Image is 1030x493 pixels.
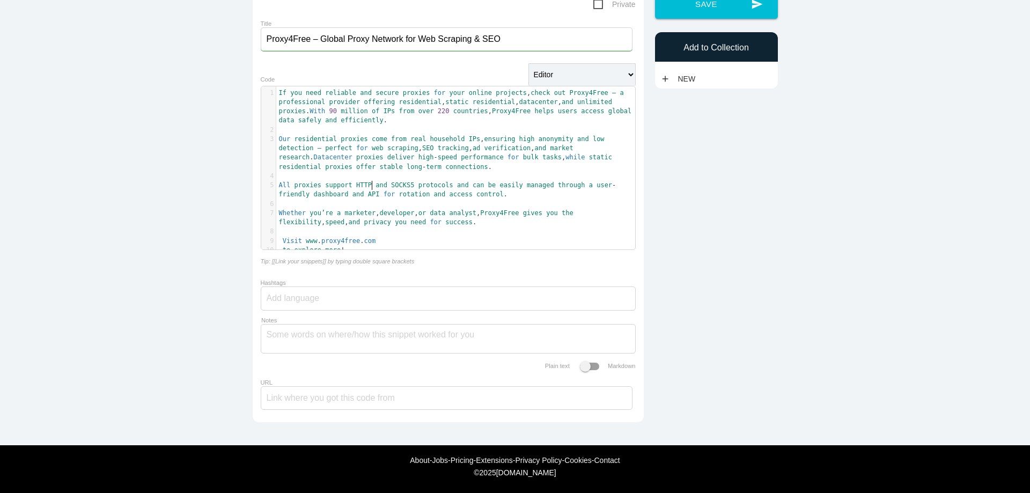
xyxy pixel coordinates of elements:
[5,456,1025,465] div: - - - - - -
[577,135,589,143] span: and
[267,287,331,310] input: Add language
[438,153,457,161] span: speed
[356,163,376,171] span: offer
[476,456,512,465] a: Extensions
[445,98,468,106] span: static
[469,89,492,97] span: online
[279,209,578,226] span: , , , , , .
[523,209,542,217] span: gives
[523,153,539,161] span: bulk
[403,89,430,97] span: proxies
[344,209,376,217] span: marketer
[364,218,392,226] span: privacy
[597,181,612,189] span: user
[589,153,612,161] span: static
[570,89,608,97] span: Proxy4Free
[310,209,333,217] span: you’re
[341,107,368,115] span: million
[476,190,504,198] span: control
[535,144,547,152] span: and
[527,181,554,189] span: managed
[410,135,426,143] span: real
[314,153,352,161] span: Datacenter
[519,135,535,143] span: high
[469,135,481,143] span: IPs
[261,126,276,135] div: 2
[294,246,321,254] span: explore
[461,153,503,161] span: performance
[329,98,360,106] span: provider
[399,190,430,198] span: rotation
[279,218,321,226] span: flexibility
[279,209,306,217] span: Whether
[368,190,380,198] span: API
[438,144,469,152] span: tracking
[376,89,399,97] span: secure
[279,135,291,143] span: Our
[438,107,450,115] span: 220
[279,107,306,115] span: proxies
[531,89,550,97] span: check
[325,218,344,226] span: speed
[279,181,291,189] span: All
[562,98,573,106] span: and
[279,89,636,124] span: , , , , . , .
[492,107,531,115] span: Proxy4Free
[261,200,276,209] div: 6
[484,135,516,143] span: ensuring
[620,89,624,97] span: a
[283,237,302,245] span: Visit
[294,135,336,143] span: residential
[457,181,469,189] span: and
[325,116,337,124] span: and
[562,209,573,217] span: the
[325,89,356,97] span: reliable
[356,181,372,189] span: HTTP
[418,181,453,189] span: protocols
[356,153,384,161] span: proxies
[290,89,302,97] span: you
[577,98,612,106] span: unlimited
[261,379,273,386] label: URL
[261,135,276,144] div: 3
[325,181,352,189] span: support
[594,456,620,465] a: Contact
[261,227,276,236] div: 8
[430,135,465,143] span: household
[450,209,477,217] span: analyst
[261,27,632,51] input: What does this code do?
[589,181,593,189] span: a
[581,107,604,115] span: access
[261,76,275,83] label: Code
[387,144,418,152] span: scraping
[434,89,446,97] span: for
[352,190,364,198] span: and
[261,246,276,255] div: 10
[341,116,383,124] span: efficiently
[430,209,445,217] span: data
[484,144,531,152] span: verification
[608,107,631,115] span: global
[535,107,554,115] span: helps
[539,135,573,143] span: anonymity
[372,144,384,152] span: web
[395,218,407,226] span: you
[261,237,276,246] div: 9
[341,246,344,254] span: !
[542,153,562,161] span: tasks
[564,456,592,465] a: Cookies
[612,89,616,97] span: —
[306,89,321,97] span: need
[480,209,519,217] span: Proxy4Free
[279,116,295,124] span: data
[453,107,488,115] span: countries
[473,144,480,152] span: ad
[445,163,488,171] span: connections
[387,153,415,161] span: deliver
[450,89,465,97] span: your
[660,69,670,89] i: add
[422,144,434,152] span: SEO
[372,135,387,143] span: come
[432,456,448,465] a: Jobs
[325,246,341,254] span: more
